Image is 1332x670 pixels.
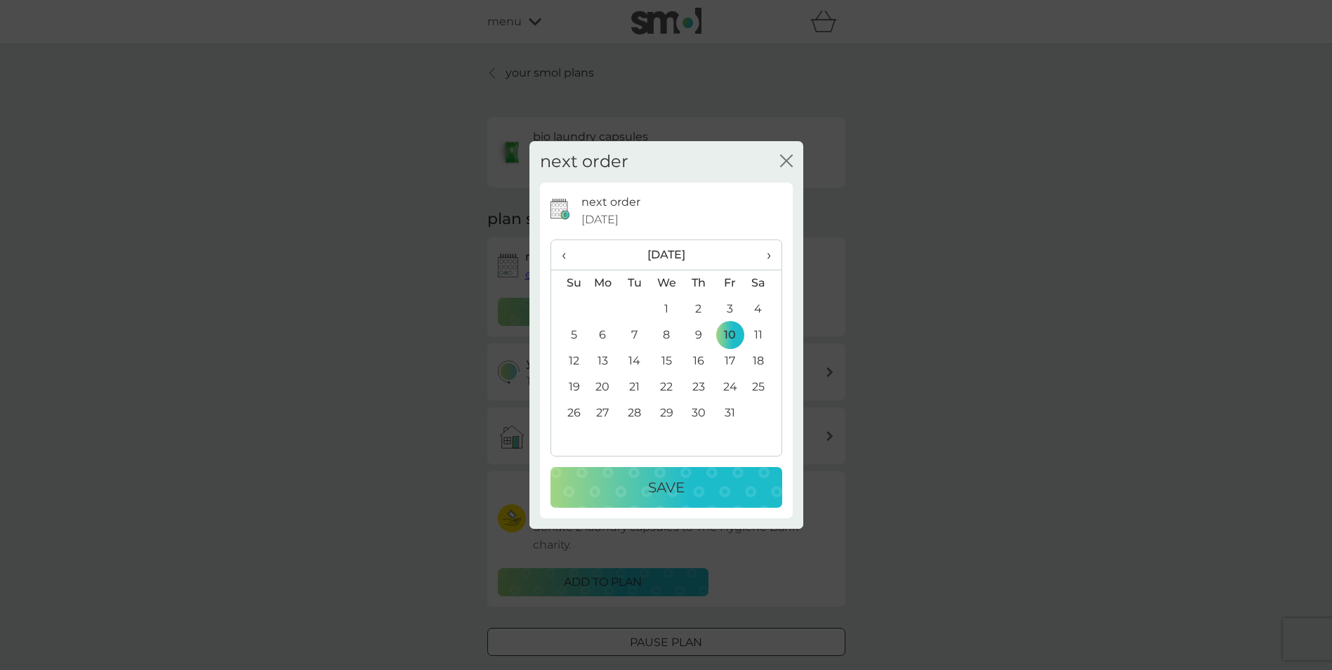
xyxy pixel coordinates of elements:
td: 27 [587,400,619,426]
td: 25 [746,374,781,400]
button: close [780,155,793,169]
th: [DATE] [587,240,746,270]
th: Mo [587,270,619,296]
td: 11 [746,322,781,348]
span: › [756,240,770,270]
p: next order [581,193,640,211]
p: Save [648,476,685,499]
span: [DATE] [581,211,619,229]
td: 26 [551,400,587,426]
td: 17 [714,348,746,374]
td: 28 [619,400,650,426]
th: Su [551,270,587,296]
td: 4 [746,296,781,322]
th: Sa [746,270,781,296]
td: 20 [587,374,619,400]
td: 18 [746,348,781,374]
td: 3 [714,296,746,322]
td: 1 [650,296,683,322]
td: 29 [650,400,683,426]
td: 19 [551,374,587,400]
td: 9 [683,322,714,348]
th: Tu [619,270,650,296]
button: Save [550,467,782,508]
span: ‹ [562,240,576,270]
td: 14 [619,348,650,374]
td: 2 [683,296,714,322]
td: 8 [650,322,683,348]
td: 31 [714,400,746,426]
td: 6 [587,322,619,348]
td: 30 [683,400,714,426]
td: 23 [683,374,714,400]
td: 15 [650,348,683,374]
td: 24 [714,374,746,400]
td: 21 [619,374,650,400]
th: Fr [714,270,746,296]
td: 13 [587,348,619,374]
td: 22 [650,374,683,400]
th: We [650,270,683,296]
td: 16 [683,348,714,374]
td: 12 [551,348,587,374]
td: 5 [551,322,587,348]
h2: next order [540,152,628,172]
th: Th [683,270,714,296]
td: 10 [714,322,746,348]
td: 7 [619,322,650,348]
